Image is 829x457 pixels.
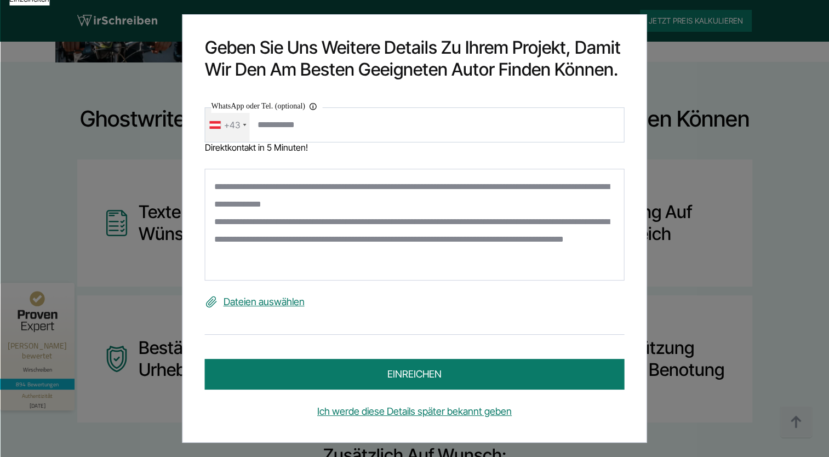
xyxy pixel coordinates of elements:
label: WhatsApp oder Tel. (optional) [211,100,323,113]
div: Direktkontakt in 5 Minuten! [205,142,625,152]
div: Telephone country code [205,108,250,142]
a: Ich werde diese Details später bekannt geben [205,403,625,420]
label: Dateien auswählen [205,293,625,311]
h2: Geben Sie uns weitere Details zu Ihrem Projekt, damit wir den am besten geeigneten Autor finden k... [205,37,625,81]
button: einreichen [205,359,625,390]
div: +43 [224,116,240,134]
